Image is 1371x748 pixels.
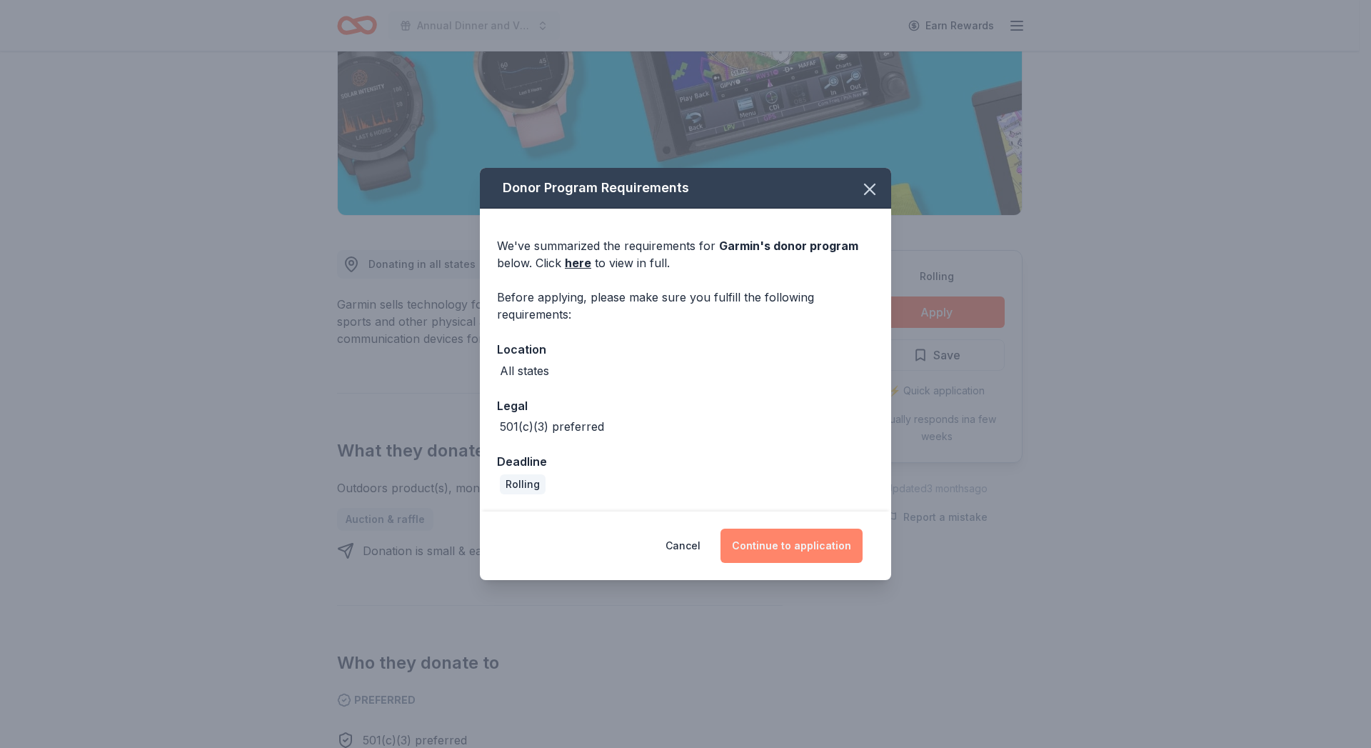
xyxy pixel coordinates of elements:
[480,168,891,209] div: Donor Program Requirements
[497,340,874,359] div: Location
[497,237,874,271] div: We've summarized the requirements for below. Click to view in full.
[497,397,874,415] div: Legal
[497,289,874,323] div: Before applying, please make sure you fulfill the following requirements:
[720,529,863,563] button: Continue to application
[666,529,700,563] button: Cancel
[497,452,874,471] div: Deadline
[719,239,858,253] span: Garmin 's donor program
[500,474,546,494] div: Rolling
[565,254,591,271] a: here
[500,418,604,435] div: 501(c)(3) preferred
[500,362,549,379] div: All states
